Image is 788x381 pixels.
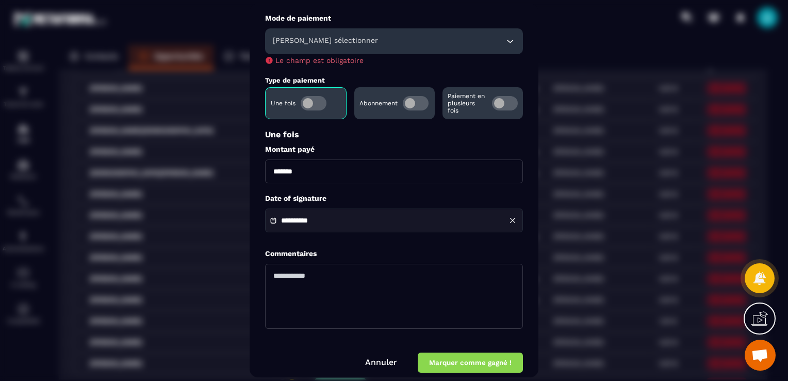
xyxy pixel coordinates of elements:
span: Le champ est obligatoire [275,56,364,65]
label: Date of signature [265,194,523,203]
p: Une fois [271,100,295,107]
p: Abonnement [359,100,398,107]
button: Marquer comme gagné ! [418,353,523,373]
label: Commentaires [265,249,317,259]
a: Annuler [365,357,397,367]
a: Ouvrir le chat [745,340,776,371]
label: Montant payé [265,145,523,154]
label: Type de paiement [265,76,325,84]
p: Paiement en plusieurs fois [448,92,487,114]
label: Mode de paiement [265,13,523,23]
p: Une fois [265,130,523,139]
